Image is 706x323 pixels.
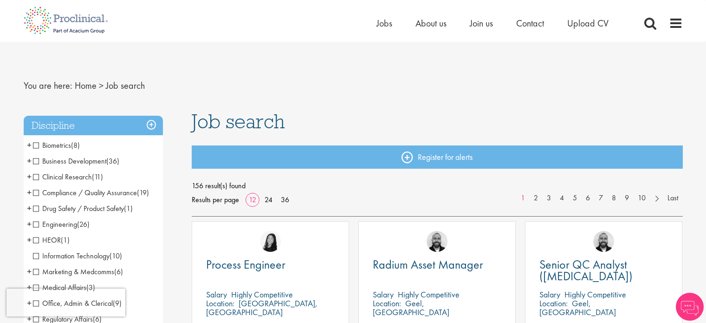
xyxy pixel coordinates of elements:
span: Compliance / Quality Assurance [33,188,137,198]
a: Jobs [376,17,392,29]
p: Geel, [GEOGRAPHIC_DATA] [539,298,616,317]
span: (11) [92,172,103,182]
span: Business Development [33,156,119,166]
span: Clinical Research [33,172,103,182]
span: Radium Asset Manager [373,257,483,272]
a: 9 [620,193,634,204]
span: 156 result(s) found [192,179,683,193]
p: Geel, [GEOGRAPHIC_DATA] [373,298,449,317]
span: > [99,79,104,92]
span: Salary [206,289,227,300]
span: Biometrics [33,140,80,150]
p: [GEOGRAPHIC_DATA], [GEOGRAPHIC_DATA] [206,298,317,317]
a: Senior QC Analyst ([MEDICAL_DATA]) [539,259,668,282]
span: (6) [114,267,123,277]
span: + [27,170,32,184]
a: Process Engineer [206,259,335,270]
a: 5 [568,193,582,204]
span: Clinical Research [33,172,92,182]
span: Medical Affairs [33,283,95,292]
a: 1 [516,193,530,204]
img: Chatbot [676,293,704,321]
span: Location: [373,298,401,309]
span: + [27,217,32,231]
a: 24 [261,195,276,204]
span: Results per page [192,193,239,207]
span: Job search [192,109,285,134]
a: 4 [555,193,569,204]
a: breadcrumb link [75,79,97,92]
span: + [27,280,32,294]
a: 12 [246,195,259,204]
span: + [27,233,32,247]
a: 6 [581,193,595,204]
span: (8) [71,140,80,150]
span: + [27,154,32,168]
span: Engineering [33,219,90,229]
span: Medical Affairs [33,283,86,292]
span: + [27,185,32,199]
span: Salary [373,289,394,300]
a: 2 [529,193,543,204]
span: Marketing & Medcomms [33,267,114,277]
span: (3) [86,283,95,292]
span: Compliance / Quality Assurance [33,188,149,198]
span: Location: [539,298,568,309]
span: Information Technology [33,251,110,261]
span: + [27,138,32,152]
span: Process Engineer [206,257,285,272]
span: Job search [106,79,145,92]
span: HEOR [33,235,61,245]
span: You are here: [24,79,72,92]
span: HEOR [33,235,70,245]
img: Jordan Kiely [593,231,614,252]
a: 36 [278,195,292,204]
span: Salary [539,289,560,300]
a: 8 [607,193,621,204]
a: Join us [470,17,493,29]
span: Business Development [33,156,106,166]
span: Location: [206,298,234,309]
a: 3 [542,193,556,204]
span: Biometrics [33,140,71,150]
a: Contact [516,17,544,29]
a: 7 [594,193,608,204]
img: Jordan Kiely [427,231,447,252]
span: (19) [137,188,149,198]
span: (36) [106,156,119,166]
span: (26) [77,219,90,229]
span: Drug Safety / Product Safety [33,204,133,213]
h3: Discipline [24,116,163,136]
span: Engineering [33,219,77,229]
span: Senior QC Analyst ([MEDICAL_DATA]) [539,257,633,284]
a: Radium Asset Manager [373,259,501,270]
img: Numhom Sudsok [260,231,281,252]
span: (1) [61,235,70,245]
a: About us [415,17,447,29]
span: Information Technology [33,251,122,261]
span: (10) [110,251,122,261]
a: 10 [633,193,650,204]
span: Drug Safety / Product Safety [33,204,124,213]
span: (1) [124,204,133,213]
p: Highly Competitive [398,289,460,300]
a: Last [663,193,683,204]
a: Register for alerts [192,145,683,169]
p: Highly Competitive [231,289,293,300]
span: + [27,201,32,215]
span: Marketing & Medcomms [33,267,123,277]
p: Highly Competitive [564,289,626,300]
span: + [27,264,32,278]
a: Upload CV [567,17,609,29]
iframe: reCAPTCHA [6,289,125,316]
